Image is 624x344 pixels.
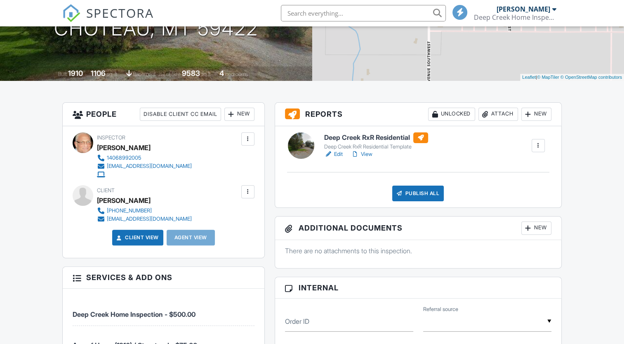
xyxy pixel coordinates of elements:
a: © OpenStreetMap contributors [560,75,622,80]
div: 4 [219,69,224,78]
div: [PHONE_NUMBER] [107,207,152,214]
a: 14068992005 [97,154,192,162]
h6: Deep Creek RxR Residential [324,132,428,143]
span: Client [97,187,115,193]
span: Deep Creek Home Inspection - $500.00 [73,310,195,318]
a: View [351,150,372,158]
div: New [521,108,551,121]
span: Built [58,71,67,77]
span: bedrooms [225,71,248,77]
input: Search everything... [281,5,446,21]
a: Deep Creek RxR Residential Deep Creek RxR Residential Template [324,132,428,151]
img: The Best Home Inspection Software - Spectora [62,4,80,22]
a: Edit [324,150,343,158]
div: 1910 [68,69,83,78]
div: Deep Creek Home Inspections [474,13,556,21]
span: Inspector [97,134,125,141]
div: [PERSON_NAME] [497,5,550,13]
h3: People [63,103,264,126]
a: [PHONE_NUMBER] [97,207,192,215]
span: sq. ft. [107,71,118,77]
div: Attach [478,108,518,121]
div: [PERSON_NAME] [97,194,151,207]
a: Client View [115,233,159,242]
label: Referral source [423,306,458,313]
li: Service: Deep Creek Home Inspection [73,295,254,326]
div: 9583 [182,69,200,78]
h3: Reports [275,103,561,126]
h3: Services & Add ons [63,267,264,288]
div: [PERSON_NAME] [97,141,151,154]
div: Disable Client CC Email [140,108,221,121]
div: [EMAIL_ADDRESS][DOMAIN_NAME] [107,216,192,222]
div: [EMAIL_ADDRESS][DOMAIN_NAME] [107,163,192,170]
h3: Internal [275,277,561,299]
a: [EMAIL_ADDRESS][DOMAIN_NAME] [97,215,192,223]
div: 1106 [91,69,106,78]
div: | [520,74,624,81]
div: New [224,108,254,121]
a: SPECTORA [62,11,154,28]
span: Lot Size [163,71,181,77]
div: Deep Creek RxR Residential Template [324,144,428,150]
span: basement [133,71,155,77]
span: sq.ft. [201,71,212,77]
a: Leaflet [522,75,536,80]
p: There are no attachments to this inspection. [285,246,551,255]
h3: Additional Documents [275,217,561,240]
span: SPECTORA [86,4,154,21]
div: Publish All [392,186,444,201]
div: New [521,221,551,235]
label: Order ID [285,317,309,326]
a: © MapTiler [537,75,559,80]
div: 14068992005 [107,155,141,161]
a: [EMAIL_ADDRESS][DOMAIN_NAME] [97,162,192,170]
div: Unlocked [428,108,475,121]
